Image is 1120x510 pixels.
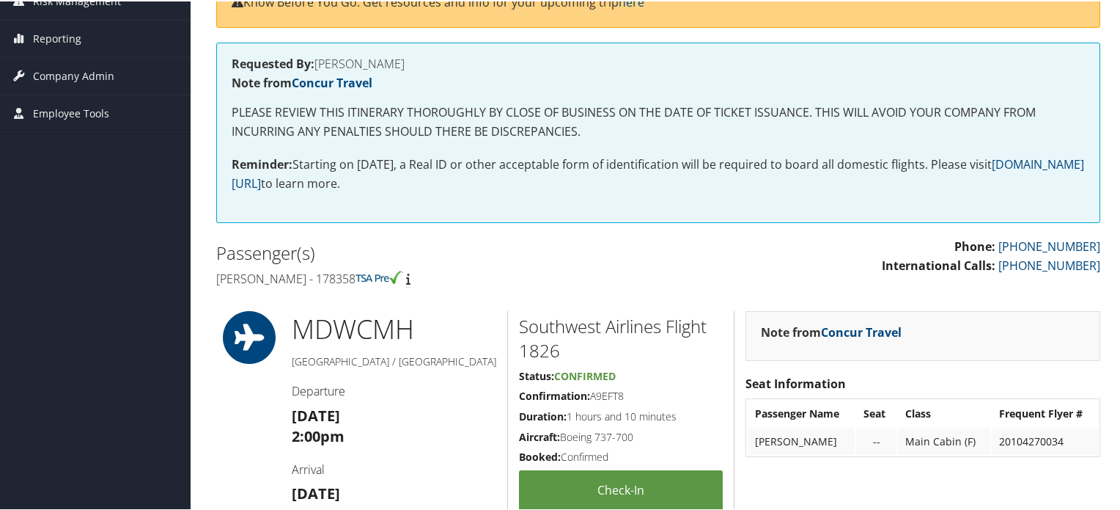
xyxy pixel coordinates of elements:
strong: Confirmation: [519,387,590,401]
h1: MDW CMH [292,310,496,346]
th: Class [898,399,990,426]
div: -- [863,434,888,447]
strong: Note from [232,73,372,90]
h4: Arrival [292,460,496,476]
h4: [PERSON_NAME] - 178358 [216,269,647,285]
span: Employee Tools [33,94,109,131]
strong: [DATE] [292,482,340,502]
a: [PHONE_NUMBER] [998,256,1100,272]
h5: 1 hours and 10 minutes [519,408,723,423]
p: PLEASE REVIEW THIS ITINERARY THOROUGHLY BY CLOSE OF BUSINESS ON THE DATE OF TICKET ISSUANCE. THIS... [232,102,1085,139]
strong: Aircraft: [519,429,560,442]
a: [PHONE_NUMBER] [998,237,1100,253]
strong: Booked: [519,448,561,462]
strong: Status: [519,368,554,382]
strong: International Calls: [882,256,995,272]
th: Frequent Flyer # [992,399,1098,426]
strong: [DATE] [292,404,340,424]
span: Confirmed [554,368,616,382]
span: Reporting [33,19,81,56]
h5: [GEOGRAPHIC_DATA] / [GEOGRAPHIC_DATA] [292,353,496,368]
strong: Phone: [954,237,995,253]
strong: Note from [761,323,902,339]
h2: Southwest Airlines Flight 1826 [519,313,723,362]
strong: Seat Information [745,374,846,390]
h5: A9EFT8 [519,387,723,402]
h5: Confirmed [519,448,723,463]
a: Concur Travel [821,323,902,339]
span: Company Admin [33,57,114,93]
td: Main Cabin (F) [898,427,990,453]
h2: Passenger(s) [216,239,647,264]
h4: Departure [292,382,496,398]
p: Starting on [DATE], a Real ID or other acceptable form of identification will be required to boar... [232,154,1085,192]
strong: Reminder: [232,155,292,171]
img: tsa-precheck.png [355,269,403,283]
strong: 2:00pm [292,425,345,445]
h5: Boeing 737-700 [519,429,723,443]
a: Check-in [519,469,723,509]
strong: Requested By: [232,54,314,70]
strong: Duration: [519,408,567,422]
h4: [PERSON_NAME] [232,57,1085,68]
td: 20104270034 [992,427,1098,453]
th: Passenger Name [748,399,855,426]
th: Seat [856,399,896,426]
a: Concur Travel [292,73,372,90]
a: [DOMAIN_NAME][URL] [232,155,1084,190]
td: [PERSON_NAME] [748,427,855,453]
